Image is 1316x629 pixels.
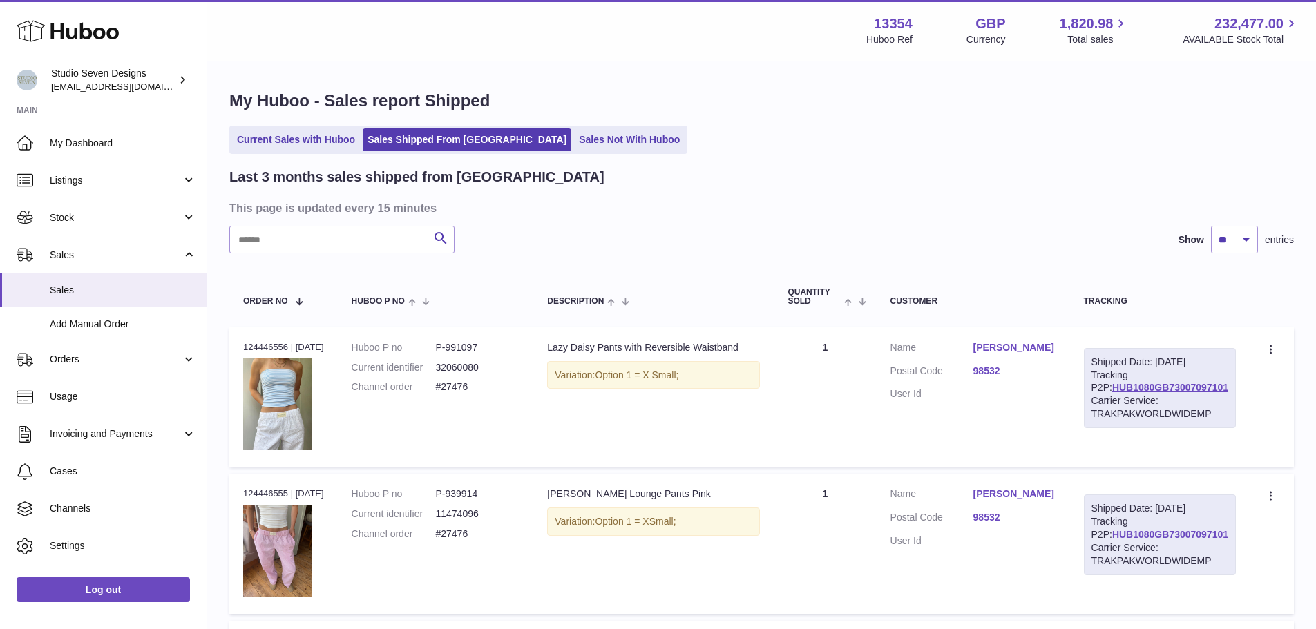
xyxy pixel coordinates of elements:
[547,507,760,536] div: Variation:
[774,327,876,467] td: 1
[50,465,196,478] span: Cases
[975,14,1005,33] strong: GBP
[352,528,436,541] dt: Channel order
[1060,14,1114,33] span: 1,820.98
[50,249,182,262] span: Sales
[243,341,324,354] div: 124446556 | [DATE]
[243,358,312,449] img: F9B70C03-3D69-42B0-BD0F-75A7B24DF086_1_105_c.jpg
[973,365,1056,378] a: 98532
[243,505,312,597] img: pink.heic
[1265,233,1294,246] span: entries
[50,174,182,187] span: Listings
[352,487,436,501] dt: Huboo P no
[890,387,973,400] dt: User Id
[50,502,196,515] span: Channels
[547,341,760,354] div: Lazy Daisy Pants with Reversible Waistband
[243,487,324,500] div: 124446555 | [DATE]
[890,534,973,548] dt: User Id
[890,341,973,358] dt: Name
[435,528,519,541] dd: #27476
[890,297,1056,306] div: Customer
[973,341,1056,354] a: [PERSON_NAME]
[229,90,1294,112] h1: My Huboo - Sales report Shipped
[547,361,760,389] div: Variation:
[1084,348,1236,428] div: Tracking P2P:
[973,487,1056,501] a: [PERSON_NAME]
[1214,14,1284,33] span: 232,477.00
[50,137,196,150] span: My Dashboard
[1067,33,1129,46] span: Total sales
[1183,14,1299,46] a: 232,477.00 AVAILABLE Stock Total
[1091,356,1228,369] div: Shipped Date: [DATE]
[50,318,196,331] span: Add Manual Order
[51,81,203,92] span: [EMAIL_ADDRESS][DOMAIN_NAME]
[363,128,571,151] a: Sales Shipped From [GEOGRAPHIC_DATA]
[1183,33,1299,46] span: AVAILABLE Stock Total
[1091,541,1228,568] div: Carrier Service: TRAKPAKWORLDWIDEMP
[435,341,519,354] dd: P-991097
[352,341,436,354] dt: Huboo P no
[890,511,973,528] dt: Postal Code
[890,487,973,504] dt: Name
[352,297,405,306] span: Huboo P no
[17,577,190,602] a: Log out
[1112,529,1228,540] a: HUB1080GB73007097101
[1084,494,1236,574] div: Tracking P2P:
[435,380,519,394] dd: #27476
[973,511,1056,524] a: 98532
[17,70,37,90] img: internalAdmin-13354@internal.huboo.com
[547,297,604,306] span: Description
[874,14,913,33] strong: 13354
[51,67,175,93] div: Studio Seven Designs
[966,33,1006,46] div: Currency
[1091,394,1228,420] div: Carrier Service: TRAKPAKWORLDWIDEMP
[232,128,360,151] a: Current Sales with Huboo
[595,516,676,527] span: Option 1 = XSmall;
[595,369,678,380] span: Option 1 = X Small;
[890,365,973,381] dt: Postal Code
[229,168,604,186] h2: Last 3 months sales shipped from [GEOGRAPHIC_DATA]
[1091,502,1228,515] div: Shipped Date: [DATE]
[229,200,1290,215] h3: This page is updated every 15 minutes
[50,427,182,441] span: Invoicing and Payments
[50,353,182,366] span: Orders
[352,361,436,374] dt: Current identifier
[435,507,519,521] dd: 11474096
[50,539,196,552] span: Settings
[50,284,196,297] span: Sales
[1060,14,1129,46] a: 1,820.98 Total sales
[352,380,436,394] dt: Channel order
[1084,297,1236,306] div: Tracking
[435,361,519,374] dd: 32060080
[1179,233,1204,246] label: Show
[574,128,685,151] a: Sales Not With Huboo
[547,487,760,501] div: [PERSON_NAME] Lounge Pants Pink
[243,297,288,306] span: Order No
[352,507,436,521] dt: Current identifier
[774,474,876,614] td: 1
[1112,382,1228,393] a: HUB1080GB73007097101
[435,487,519,501] dd: P-939914
[866,33,913,46] div: Huboo Ref
[788,288,841,306] span: Quantity Sold
[50,211,182,224] span: Stock
[50,390,196,403] span: Usage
